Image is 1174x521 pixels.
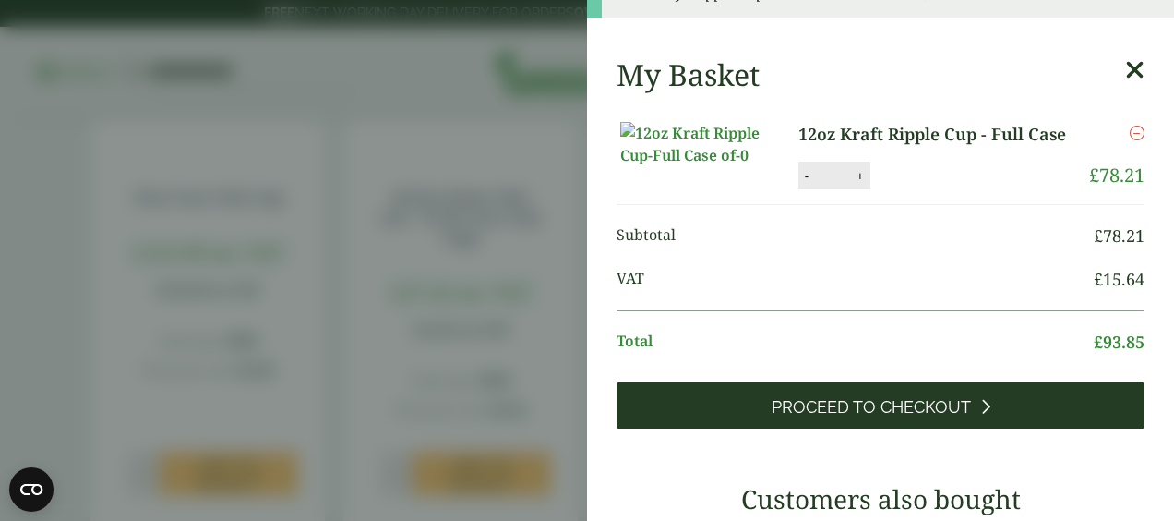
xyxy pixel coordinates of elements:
button: + [851,168,869,184]
button: - [799,168,814,184]
span: £ [1089,163,1099,188]
h3: Customers also bought [617,484,1144,515]
button: Open CMP widget [9,467,54,512]
a: 12oz Kraft Ripple Cup - Full Case [798,122,1078,147]
bdi: 15.64 [1094,268,1144,290]
bdi: 78.21 [1094,224,1144,247]
span: £ [1094,268,1103,290]
bdi: 78.21 [1089,163,1144,188]
span: Total [617,330,1094,355]
bdi: 93.85 [1094,331,1144,353]
img: 12oz Kraft Ripple Cup-Full Case of-0 [620,122,786,166]
h2: My Basket [617,57,760,92]
span: VAT [617,267,1094,292]
a: Remove this item [1130,122,1144,144]
span: Proceed to Checkout [772,397,971,418]
span: £ [1094,224,1103,247]
a: Proceed to Checkout [617,382,1144,429]
span: £ [1094,331,1103,353]
span: Subtotal [617,224,1094,248]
